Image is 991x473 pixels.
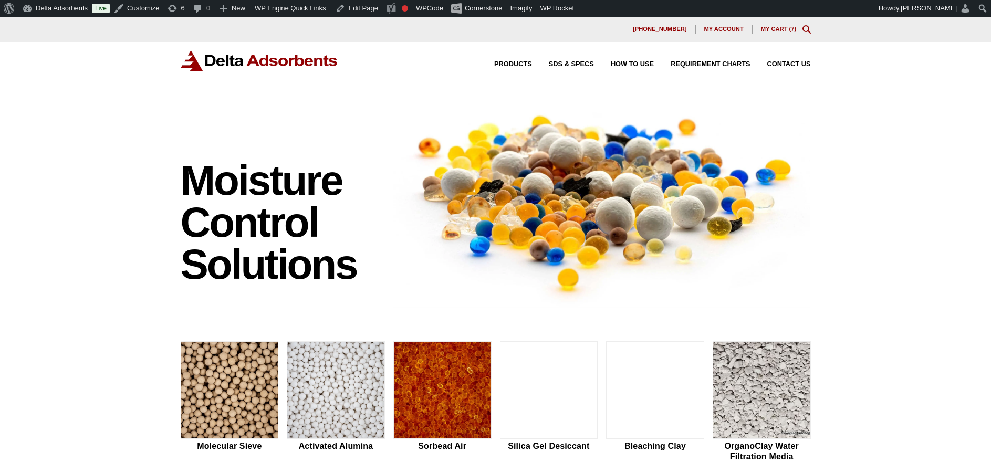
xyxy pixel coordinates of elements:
a: [PHONE_NUMBER] [624,25,696,34]
a: Live [92,4,110,13]
span: Requirement Charts [671,61,750,68]
span: 7 [791,26,794,32]
img: Image [393,96,811,308]
img: Delta Adsorbents [181,50,338,71]
a: Molecular Sieve [181,341,279,463]
div: Toggle Modal Content [802,25,811,34]
a: SDS & SPECS [532,61,594,68]
a: Products [477,61,532,68]
a: OrganoClay Water Filtration Media [713,341,811,463]
a: Sorbead Air [393,341,492,463]
span: How to Use [611,61,654,68]
h2: Activated Alumina [287,441,385,451]
h2: Molecular Sieve [181,441,279,451]
span: Products [494,61,532,68]
h2: OrganoClay Water Filtration Media [713,441,811,461]
h2: Bleaching Clay [606,441,704,451]
h2: Silica Gel Desiccant [500,441,598,451]
h1: Moisture Control Solutions [181,160,383,286]
a: Contact Us [750,61,811,68]
div: Focus keyphrase not set [402,5,408,12]
a: How to Use [594,61,654,68]
span: [PERSON_NAME] [901,4,957,12]
h2: Sorbead Air [393,441,492,451]
span: My account [704,26,744,32]
span: [PHONE_NUMBER] [633,26,687,32]
a: Bleaching Clay [606,341,704,463]
a: My account [696,25,753,34]
a: Activated Alumina [287,341,385,463]
a: Silica Gel Desiccant [500,341,598,463]
a: My Cart (7) [761,26,797,32]
span: Contact Us [767,61,811,68]
span: SDS & SPECS [549,61,594,68]
a: Requirement Charts [654,61,750,68]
